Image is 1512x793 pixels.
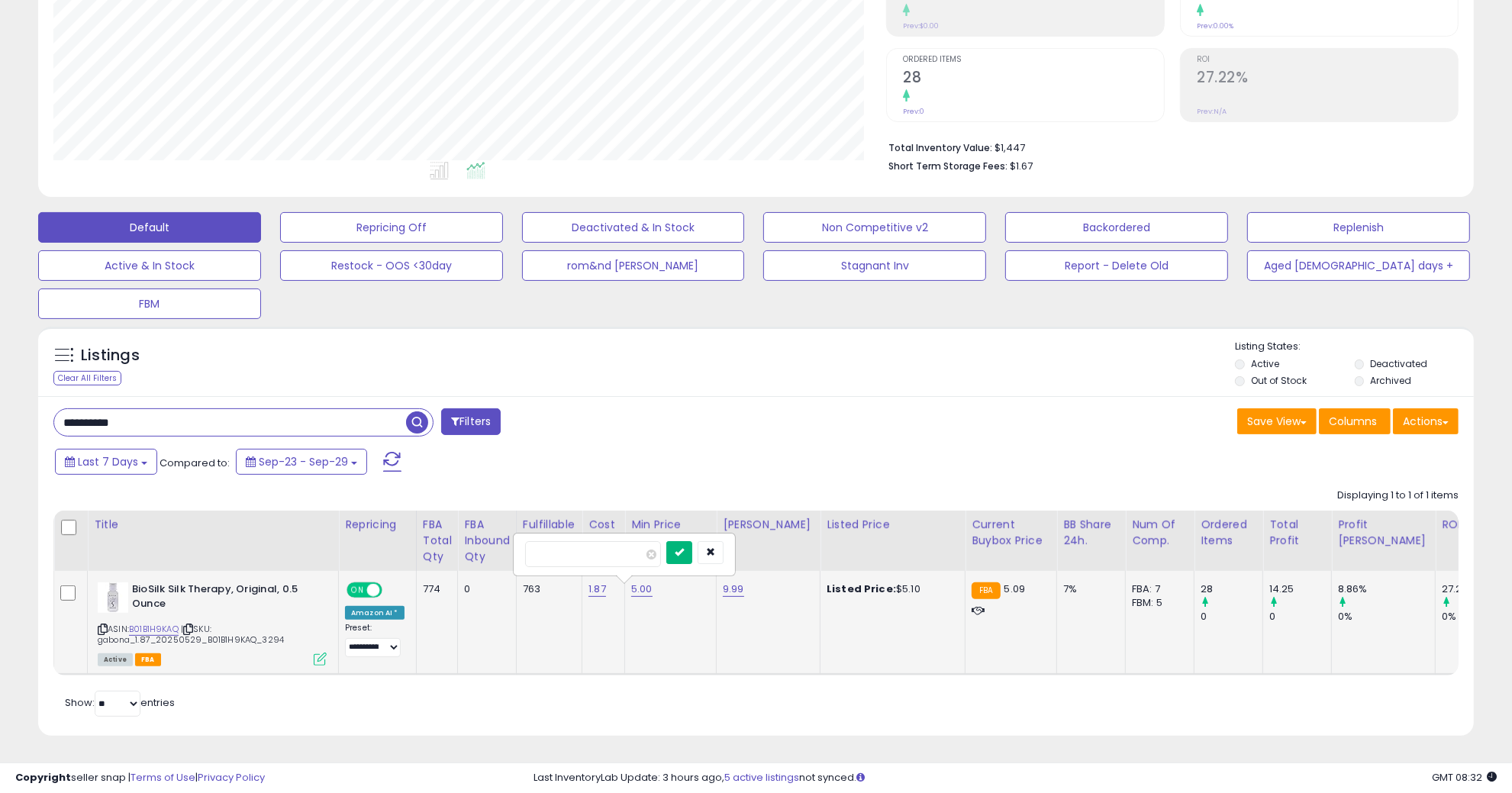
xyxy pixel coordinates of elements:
[827,517,959,533] div: Listed Price
[1251,357,1279,370] label: Active
[1010,159,1033,173] span: $1.67
[1063,582,1114,596] div: 7%
[763,212,986,243] button: Non Competitive v2
[763,250,986,281] button: Stagnant Inv
[98,582,327,664] div: ASIN:
[98,582,128,613] img: 31XRVE9zVLL._SL40_.jpg
[1370,357,1427,370] label: Deactivated
[1269,517,1325,549] div: Total Profit
[1004,582,1026,596] span: 5.09
[380,584,405,597] span: OFF
[1132,582,1182,596] div: FBA: 7
[1005,250,1228,281] button: Report - Delete Old
[1251,374,1307,387] label: Out of Stock
[588,582,606,597] a: 1.87
[1201,610,1262,624] div: 0
[1370,374,1411,387] label: Archived
[38,289,261,319] button: FBM
[1337,488,1459,503] div: Displaying 1 to 1 of 1 items
[15,771,265,785] div: seller snap | |
[345,606,405,620] div: Amazon AI *
[345,517,410,533] div: Repricing
[631,582,653,597] a: 5.00
[903,107,924,116] small: Prev: 0
[1235,340,1474,354] p: Listing States:
[81,345,140,366] h5: Listings
[464,582,505,596] div: 0
[65,695,175,710] span: Show: entries
[1338,610,1435,624] div: 0%
[1005,212,1228,243] button: Backordered
[972,582,1000,599] small: FBA
[1237,408,1317,434] button: Save View
[1201,517,1256,549] div: Ordered Items
[1442,582,1504,596] div: 27.22%
[1432,770,1497,785] span: 2025-10-7 08:32 GMT
[1132,596,1182,610] div: FBM: 5
[94,517,332,533] div: Title
[345,623,405,657] div: Preset:
[1197,21,1233,31] small: Prev: 0.00%
[1393,408,1459,434] button: Actions
[129,623,179,636] a: B01B1H9KAQ
[1338,517,1429,549] div: Profit [PERSON_NAME]
[423,582,447,596] div: 774
[523,582,570,596] div: 763
[236,449,367,475] button: Sep-23 - Sep-29
[903,21,939,31] small: Prev: $0.00
[135,653,161,666] span: FBA
[131,770,195,785] a: Terms of Use
[523,517,575,549] div: Fulfillable Quantity
[55,449,157,475] button: Last 7 Days
[631,517,710,533] div: Min Price
[888,137,1447,156] li: $1,447
[1247,250,1470,281] button: Aged [DEMOGRAPHIC_DATA] days +
[724,770,799,785] a: 5 active listings
[348,584,367,597] span: ON
[259,454,348,469] span: Sep-23 - Sep-29
[1063,517,1119,549] div: BB Share 24h.
[1132,517,1188,549] div: Num of Comp.
[53,371,121,385] div: Clear All Filters
[1269,582,1331,596] div: 14.25
[15,770,71,785] strong: Copyright
[160,456,230,470] span: Compared to:
[280,212,503,243] button: Repricing Off
[588,517,618,533] div: Cost
[522,250,745,281] button: rom&nd [PERSON_NAME]
[1247,212,1470,243] button: Replenish
[280,250,503,281] button: Restock - OOS <30day
[1197,56,1458,64] span: ROI
[827,582,953,596] div: $5.10
[1442,610,1504,624] div: 0%
[1269,610,1331,624] div: 0
[723,582,744,597] a: 9.99
[888,141,992,154] b: Total Inventory Value:
[198,770,265,785] a: Privacy Policy
[888,160,1007,172] b: Short Term Storage Fees:
[464,517,510,565] div: FBA inbound Qty
[1338,582,1435,596] div: 8.86%
[132,582,318,614] b: BioSilk Silk Therapy, Original, 0.5 Ounce
[534,771,1497,785] div: Last InventoryLab Update: 3 hours ago, not synced.
[78,454,138,469] span: Last 7 Days
[38,212,261,243] button: Default
[38,250,261,281] button: Active & In Stock
[423,517,452,565] div: FBA Total Qty
[1329,414,1377,429] span: Columns
[827,582,896,596] b: Listed Price:
[1197,107,1227,116] small: Prev: N/A
[972,517,1050,549] div: Current Buybox Price
[1319,408,1391,434] button: Columns
[98,653,133,666] span: All listings currently available for purchase on Amazon
[903,56,1164,64] span: Ordered Items
[98,623,284,646] span: | SKU: gabona_1.87_20250529_B01B1H9KAQ_3294
[903,69,1164,89] h2: 28
[1201,582,1262,596] div: 28
[522,212,745,243] button: Deactivated & In Stock
[723,517,814,533] div: [PERSON_NAME]
[1197,69,1458,89] h2: 27.22%
[1442,517,1497,533] div: ROI
[441,408,501,435] button: Filters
